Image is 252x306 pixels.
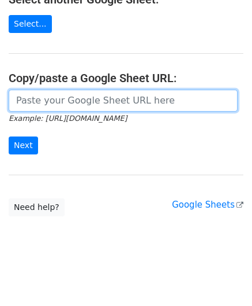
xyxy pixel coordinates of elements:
h4: Copy/paste a Google Sheet URL: [9,71,243,85]
small: Example: [URL][DOMAIN_NAME] [9,114,127,123]
a: Select... [9,15,52,33]
a: Need help? [9,198,65,216]
a: Google Sheets [172,200,243,210]
input: Next [9,137,38,154]
input: Paste your Google Sheet URL here [9,90,238,112]
iframe: Chat Widget [194,250,252,306]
